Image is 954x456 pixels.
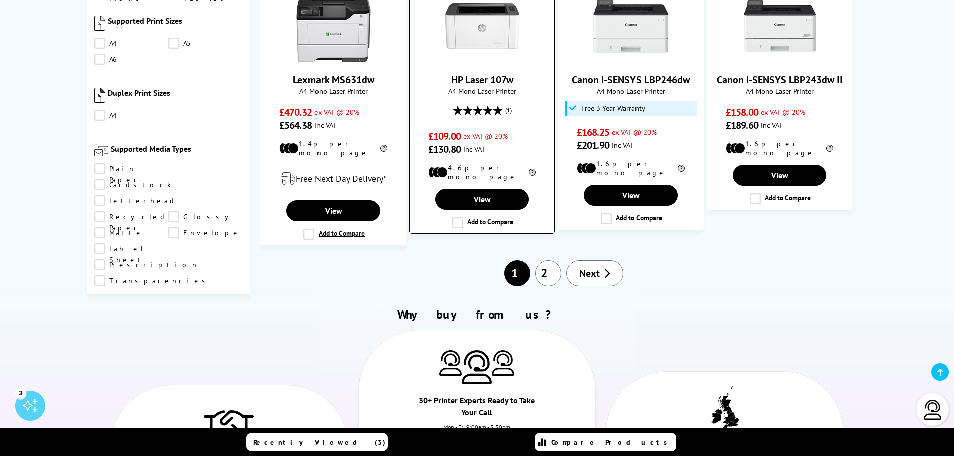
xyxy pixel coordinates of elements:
[94,259,199,270] a: Prescription
[293,73,374,86] a: Lexmark MS631dw
[279,106,312,119] span: £470.32
[111,144,243,158] span: Supported Media Types
[168,227,243,238] a: Envelope
[612,127,657,137] span: ex VAT @ 20%
[168,38,243,49] a: A5
[492,350,514,376] img: Printer Experts
[204,405,254,445] img: Trusted Service
[279,119,312,132] span: £564.38
[168,211,243,222] a: Glossy
[296,55,371,65] a: Lexmark MS631dw
[551,438,673,447] span: Compare Products
[726,139,833,157] li: 1.6p per mono page
[266,165,401,193] div: modal_delivery
[445,55,520,65] a: HP Laser 107w
[94,179,171,190] a: Cardstock
[94,243,169,254] a: Label Sheet
[314,107,359,117] span: ex VAT @ 20%
[711,386,739,432] img: UK tax payer
[612,140,634,150] span: inc VAT
[584,185,677,206] a: View
[105,307,849,322] h2: Why buy from us?
[742,55,817,65] a: Canon i-SENSYS LBP243dw II
[535,260,561,286] a: 2
[761,120,783,130] span: inc VAT
[463,131,508,141] span: ex VAT @ 20%
[435,189,528,210] a: View
[266,86,401,96] span: A4 Mono Laser Printer
[733,165,826,186] a: View
[451,73,513,86] a: HP Laser 107w
[286,200,380,221] a: View
[572,73,690,86] a: Canon i-SENSYS LBP246dw
[726,119,758,132] span: £189.60
[94,16,106,31] img: Supported Print Sizes
[463,144,485,154] span: inc VAT
[253,438,386,447] span: Recently Viewed (3)
[428,163,536,181] li: 4.6p per mono page
[563,86,698,96] span: A4 Mono Laser Printer
[593,55,669,65] a: Canon i-SENSYS LBP246dw
[108,88,243,105] span: Duplex Print Sizes
[303,229,365,240] label: Add to Compare
[359,423,595,441] div: Mon - Fri 9:00am - 5.30pm
[94,54,169,65] a: A6
[279,139,387,157] li: 1.4p per mono page
[94,38,169,49] a: A4
[439,350,462,376] img: Printer Experts
[94,88,106,103] img: Duplex Print Sizes
[566,260,623,286] a: Next
[581,104,645,112] span: Free 3 Year Warranty
[577,159,685,177] li: 1.6p per mono page
[761,107,805,117] span: ex VAT @ 20%
[314,120,337,130] span: inc VAT
[579,267,600,280] span: Next
[712,86,847,96] span: A4 Mono Laser Printer
[750,193,811,204] label: Add to Compare
[717,73,843,86] a: Canon i-SENSYS LBP243dw II
[577,139,609,152] span: £201.90
[94,144,108,156] img: Supported Media Types
[415,86,549,96] span: A4 Mono Laser Printer
[428,130,461,143] span: £109.00
[246,433,388,451] a: Recently Viewed (3)
[94,110,169,121] a: A4
[452,217,513,228] label: Add to Compare
[94,211,169,222] a: Recycled Paper
[535,433,676,451] a: Compare Products
[462,350,492,385] img: Printer Experts
[15,387,26,398] div: 3
[601,213,662,224] label: Add to Compare
[94,275,211,286] a: Transparencies
[418,394,536,423] div: 30+ Printer Experts Ready to Take Your Call
[923,400,943,420] img: user-headset-light.svg
[577,126,609,139] span: £168.25
[94,227,169,238] a: Matte
[108,16,243,33] span: Supported Print Sizes
[428,143,461,156] span: £130.80
[726,106,758,119] span: £158.00
[505,101,512,120] span: (1)
[94,195,177,206] a: Letterhead
[94,163,169,174] a: Plain Paper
